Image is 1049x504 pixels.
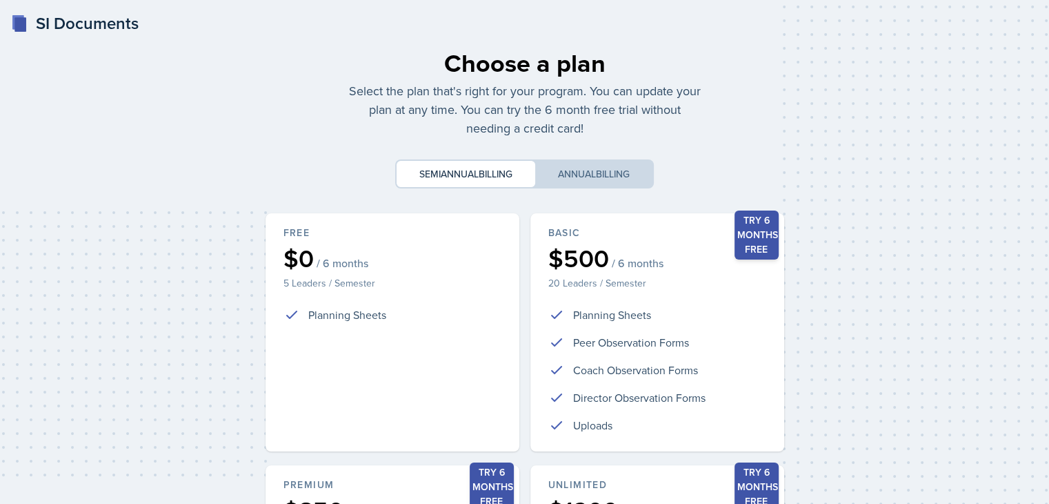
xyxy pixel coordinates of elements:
span: billing [479,167,512,181]
p: 5 Leaders / Semester [283,276,501,290]
div: Free [283,226,501,240]
div: $500 [548,246,766,271]
button: Annualbilling [535,161,652,187]
span: billing [596,167,630,181]
p: Uploads [573,417,612,434]
span: / 6 months [612,256,663,270]
div: Choose a plan [348,44,701,81]
span: / 6 months [317,256,368,270]
p: Coach Observation Forms [573,362,698,378]
p: Planning Sheets [308,307,386,323]
div: Premium [283,478,501,492]
p: Select the plan that's right for your program. You can update your plan at any time. You can try ... [348,81,701,137]
p: 20 Leaders / Semester [548,276,766,290]
a: SI Documents [11,11,139,36]
div: Basic [548,226,766,240]
div: Try 6 months free [735,211,779,260]
p: Planning Sheets [573,307,651,323]
p: Peer Observation Forms [573,334,689,351]
div: $0 [283,246,501,271]
p: Director Observation Forms [573,389,706,406]
div: Unlimited [548,478,766,492]
button: Semiannualbilling [397,161,535,187]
